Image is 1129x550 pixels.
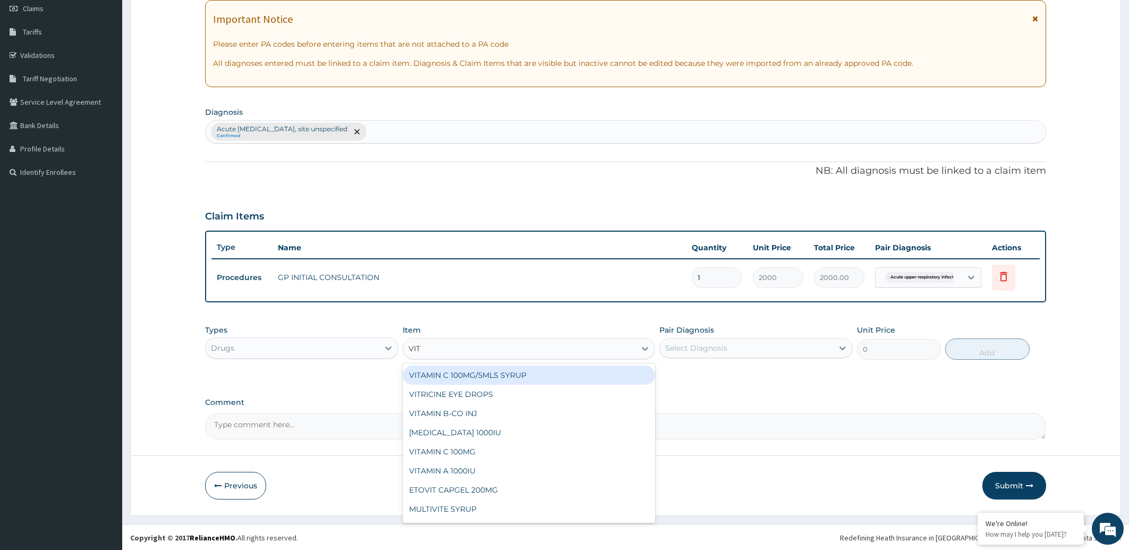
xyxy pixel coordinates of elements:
[205,472,266,500] button: Previous
[5,290,202,327] textarea: Type your message and hit 'Enter'
[885,272,962,283] span: Acute upper respiratory infect...
[211,343,234,353] div: Drugs
[213,39,1039,49] p: Please enter PA codes before entering items that are not attached to a PA code
[55,60,179,73] div: Chat with us now
[211,268,273,287] td: Procedures
[840,532,1121,543] div: Redefining Heath Insurance in [GEOGRAPHIC_DATA] using Telemedicine and Data Science!
[403,325,421,335] label: Item
[273,237,687,258] th: Name
[190,533,235,543] a: RelianceHMO
[403,519,655,538] div: OCUVITE CAPSULE
[205,107,243,117] label: Diagnosis
[205,164,1047,178] p: NB: All diagnosis must be linked to a claim item
[665,343,727,353] div: Select Diagnosis
[403,366,655,385] div: VITAMIN C 100MG/5MLS SYRUP
[217,125,347,133] p: Acute [MEDICAL_DATA], site unspecified
[20,53,43,80] img: d_794563401_company_1708531726252_794563401
[403,500,655,519] div: MULTIVITE SYRUP
[987,237,1040,258] th: Actions
[403,385,655,404] div: VITRICINE EYE DROPS
[403,442,655,461] div: VITAMIN C 100MG
[213,13,293,25] h1: Important Notice
[352,127,362,137] span: remove selection option
[23,27,42,37] span: Tariffs
[130,533,237,543] strong: Copyright © 2017 .
[213,58,1039,69] p: All diagnoses entered must be linked to a claim item. Diagnosis & Claim Items that are visible bu...
[217,133,347,139] small: Confirmed
[403,461,655,480] div: VITAMIN A 1000IU
[273,267,687,288] td: GP INITIAL CONSULTATION
[23,74,77,83] span: Tariff Negotiation
[403,480,655,500] div: ETOVIT CAPGEL 200MG
[870,237,987,258] th: Pair Diagnosis
[205,326,227,335] label: Types
[23,4,44,13] span: Claims
[62,134,147,241] span: We're online!
[857,325,895,335] label: Unit Price
[205,398,1047,407] label: Comment
[748,237,809,258] th: Unit Price
[211,238,273,257] th: Type
[686,237,748,258] th: Quantity
[809,237,870,258] th: Total Price
[659,325,714,335] label: Pair Diagnosis
[986,530,1076,539] p: How may I help you today?
[945,339,1029,360] button: Add
[982,472,1046,500] button: Submit
[205,211,264,223] h3: Claim Items
[986,519,1076,528] div: We're Online!
[403,404,655,423] div: VITAMIN B-CO INJ
[403,423,655,442] div: [MEDICAL_DATA] 1000IU
[174,5,200,31] div: Minimize live chat window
